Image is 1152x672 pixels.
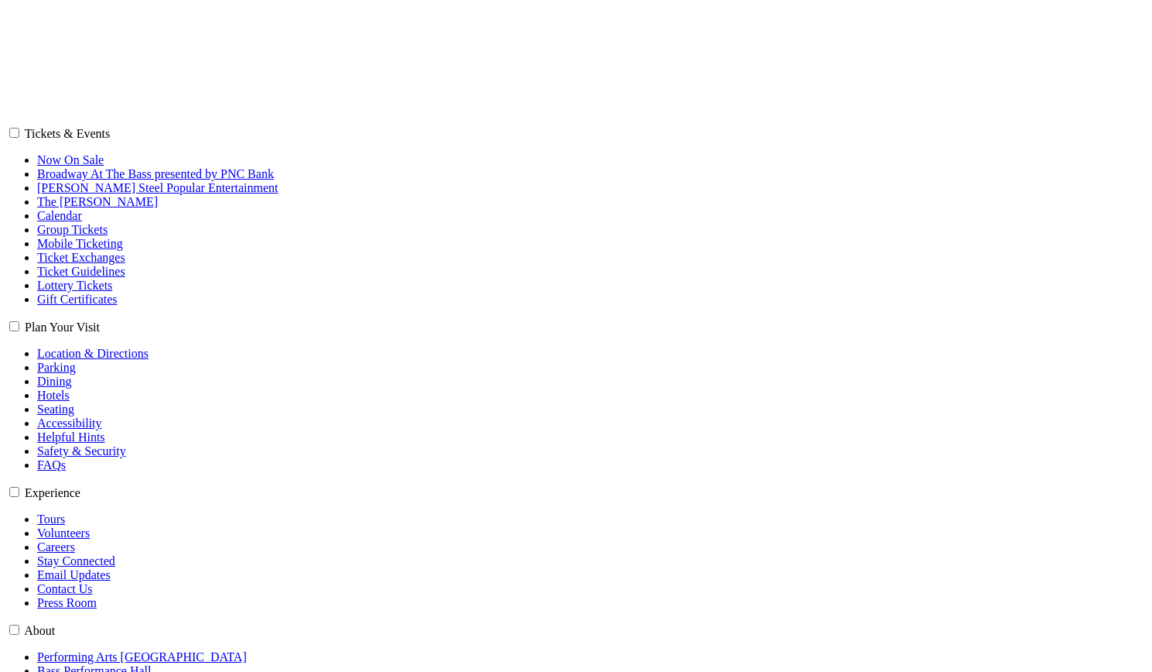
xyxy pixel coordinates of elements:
a: Performing Arts [GEOGRAPHIC_DATA] [37,650,247,663]
a: Dining [37,375,71,388]
a: Press Room [37,596,97,609]
a: Tours [37,513,65,526]
a: Ticket Guidelines [37,265,125,278]
a: The [PERSON_NAME] [37,195,158,208]
a: Parking [37,361,76,374]
label: Tickets & Events [25,127,111,140]
a: Gift Certificates [37,293,118,306]
a: Broadway At The Bass presented by PNC Bank [37,167,274,180]
label: About [24,624,55,637]
a: Seating [37,403,74,416]
a: Mobile Ticketing [37,237,123,250]
a: Calendar [37,209,82,222]
a: Location & Directions [37,347,149,360]
a: Group Tickets [37,223,108,236]
a: Ticket Exchanges [37,251,125,264]
a: Stay Connected [37,554,115,567]
a: Safety & Security [37,444,126,458]
a: Volunteers [37,526,90,540]
a: Now On Sale [37,153,104,166]
a: FAQs [37,458,66,471]
a: Hotels [37,389,70,402]
a: Contact Us [37,582,93,595]
a: Lottery Tickets [37,279,112,292]
a: [PERSON_NAME] Steel Popular Entertainment [37,181,279,194]
a: Email Updates [37,568,111,581]
label: Plan Your Visit [25,321,100,334]
a: Accessibility [37,417,102,430]
label: Experience [25,486,80,499]
a: Careers [37,540,75,554]
a: Helpful Hints [37,430,105,444]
